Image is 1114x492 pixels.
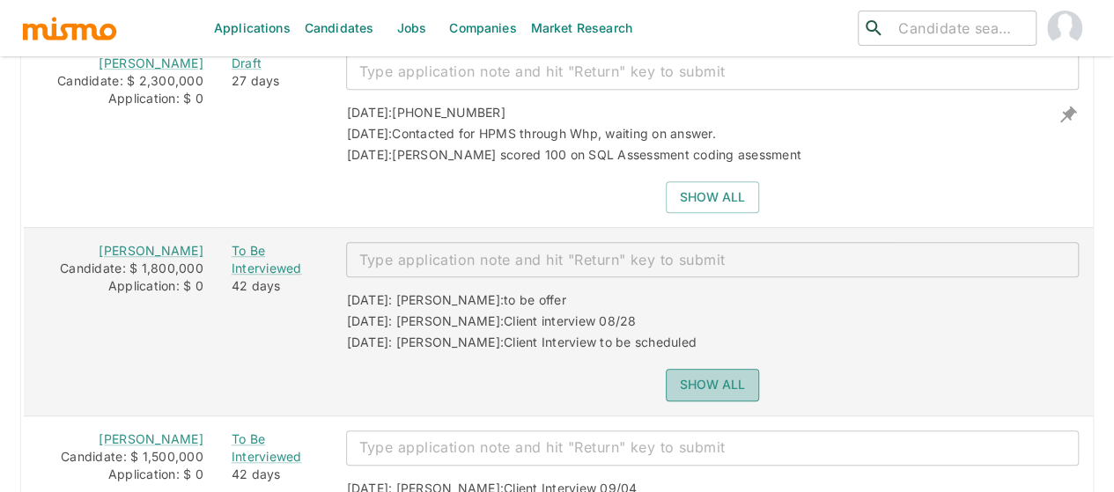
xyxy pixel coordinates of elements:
div: Application: $ 0 [38,90,203,107]
div: Application: $ 0 [38,466,203,483]
div: [DATE]: [PERSON_NAME]: [346,334,697,355]
button: Show all [666,369,759,401]
span: to be offer [504,292,566,307]
img: logo [21,15,118,41]
img: Maia Reyes [1047,11,1082,46]
div: Candidate: $ 2,300,000 [38,72,203,90]
div: [DATE]: [346,104,505,125]
div: [DATE]: [PERSON_NAME]: [346,312,636,334]
div: 42 days [232,277,319,295]
span: [PERSON_NAME] scored 100 on SQL Assessment coding asessment [392,147,801,162]
div: Candidate: $ 1,500,000 [38,448,203,466]
div: [DATE]: [PERSON_NAME]: [346,291,565,312]
a: To Be Interviewed [232,242,319,277]
button: Show all [666,181,759,214]
span: Client Interview to be scheduled [504,334,697,349]
div: 27 days [232,72,319,90]
div: Candidate: $ 1,800,000 [38,260,203,277]
div: 42 days [232,466,319,483]
a: [PERSON_NAME] [99,431,203,446]
div: Application: $ 0 [38,277,203,295]
div: [DATE]: [346,146,801,167]
a: [PERSON_NAME] [99,55,203,70]
span: [PHONE_NUMBER] [392,105,505,120]
input: Candidate search [891,16,1029,40]
span: Client interview 08/28 [504,313,637,328]
a: Draft [232,55,319,72]
a: [PERSON_NAME] [99,243,203,258]
a: To Be Interviewed [232,430,319,466]
div: [DATE]: [346,125,715,146]
span: Contacted for HPMS through Whp, waiting on answer. [392,126,716,141]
